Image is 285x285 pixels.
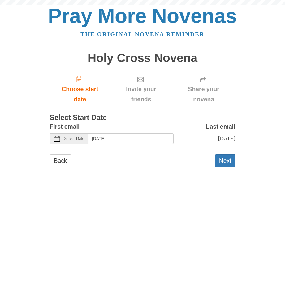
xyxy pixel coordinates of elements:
h1: Holy Cross Novena [50,51,235,65]
a: The original novena reminder [80,31,205,38]
span: Select Date [64,136,84,141]
button: Next [215,154,235,167]
span: Share your novena [178,84,229,105]
span: Choose start date [56,84,104,105]
div: Click "Next" to confirm your start date first. [172,71,235,108]
a: Pray More Novenas [48,4,237,27]
a: Back [50,154,71,167]
span: [DATE] [218,135,235,141]
div: Click "Next" to confirm your start date first. [110,71,172,108]
label: Last email [206,122,235,132]
a: Choose start date [50,71,110,108]
label: First email [50,122,80,132]
span: Invite your friends [116,84,166,105]
h3: Select Start Date [50,114,235,122]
